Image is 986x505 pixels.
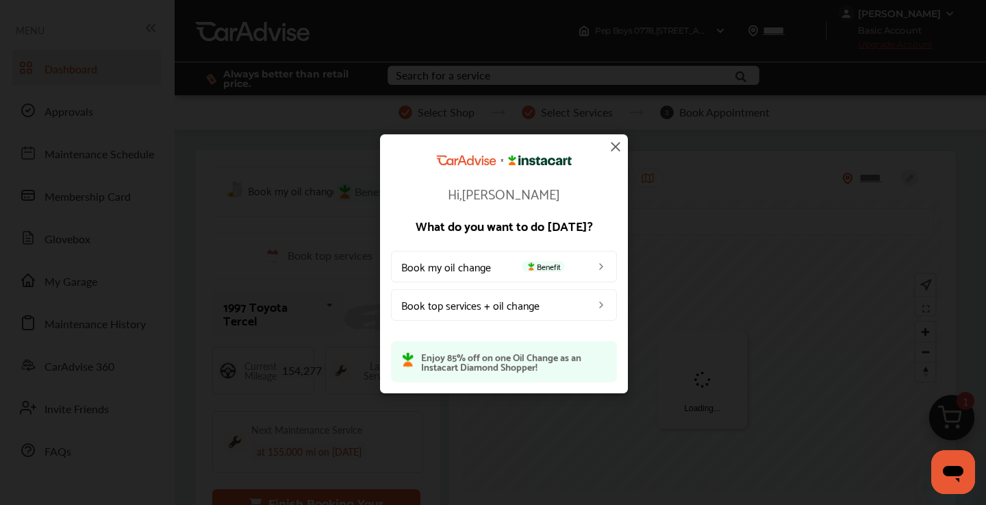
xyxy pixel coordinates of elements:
img: left_arrow_icon.0f472efe.svg [596,260,607,271]
iframe: Button to launch messaging window [931,450,975,494]
p: Enjoy 85% off on one Oil Change as an Instacart Diamond Shopper! [421,352,606,371]
p: What do you want to do [DATE]? [391,219,617,231]
a: Book top services + oil change [391,288,617,320]
img: instacart-icon.73bd83c2.svg [526,262,537,270]
img: CarAdvise Instacart Logo [436,155,572,166]
img: left_arrow_icon.0f472efe.svg [596,299,607,310]
p: Hi, [PERSON_NAME] [391,186,617,199]
span: Benefit [522,260,565,271]
a: Book my oil changeBenefit [391,250,617,282]
img: instacart-icon.73bd83c2.svg [402,352,414,367]
img: close-icon.a004319c.svg [607,138,624,155]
